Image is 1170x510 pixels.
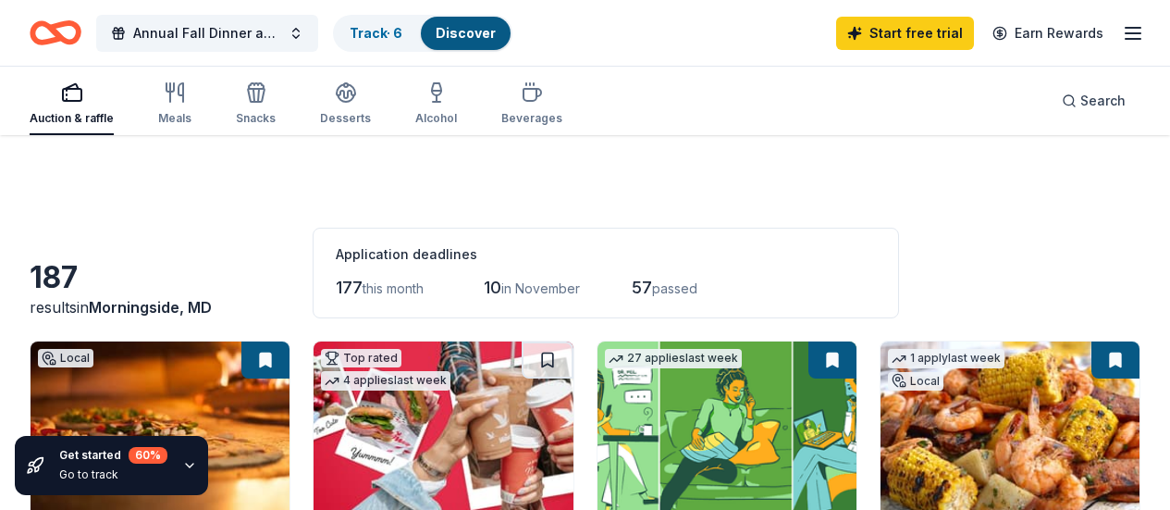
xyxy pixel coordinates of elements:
span: passed [652,280,697,296]
span: Search [1080,90,1126,112]
div: Desserts [320,111,371,126]
div: results [30,296,290,318]
div: Meals [158,111,191,126]
a: Earn Rewards [981,17,1115,50]
div: Application deadlines [336,243,876,266]
a: Home [30,11,81,55]
div: Alcohol [415,111,457,126]
span: 57 [632,278,652,297]
div: Top rated [321,349,401,367]
div: Go to track [59,467,167,482]
div: Local [38,349,93,367]
div: 27 applies last week [605,349,742,368]
span: 10 [484,278,501,297]
button: Annual Fall Dinner and Auction [96,15,318,52]
button: Search [1047,82,1140,119]
span: 177 [336,278,363,297]
div: Auction & raffle [30,111,114,126]
a: Track· 6 [350,25,402,41]
button: Beverages [501,74,562,135]
span: Morningside, MD [89,298,212,317]
div: 4 applies last week [321,371,450,391]
button: Desserts [320,74,371,135]
div: 60 % [129,447,167,464]
span: in November [501,280,580,296]
button: Track· 6Discover [333,15,512,52]
span: this month [363,280,424,296]
div: 1 apply last week [888,349,1004,368]
div: Local [888,372,943,391]
div: Beverages [501,111,562,126]
div: 187 [30,259,290,296]
div: Snacks [236,111,276,126]
span: Annual Fall Dinner and Auction [133,22,281,44]
a: Discover [436,25,496,41]
button: Auction & raffle [30,74,114,135]
button: Snacks [236,74,276,135]
div: Get started [59,447,167,464]
span: in [77,298,212,317]
button: Meals [158,74,191,135]
a: Start free trial [836,17,974,50]
button: Alcohol [415,74,457,135]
